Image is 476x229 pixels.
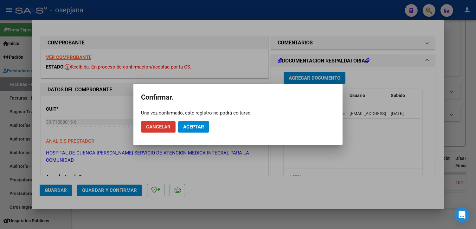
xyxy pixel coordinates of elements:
[178,121,209,133] button: Aceptar
[146,124,170,130] span: Cancelar
[141,110,335,116] div: Una vez confirmado, este registro no podrá editarse
[183,124,204,130] span: Aceptar
[141,121,176,133] button: Cancelar
[141,91,335,103] h2: Confirmar.
[454,207,470,223] div: Open Intercom Messenger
